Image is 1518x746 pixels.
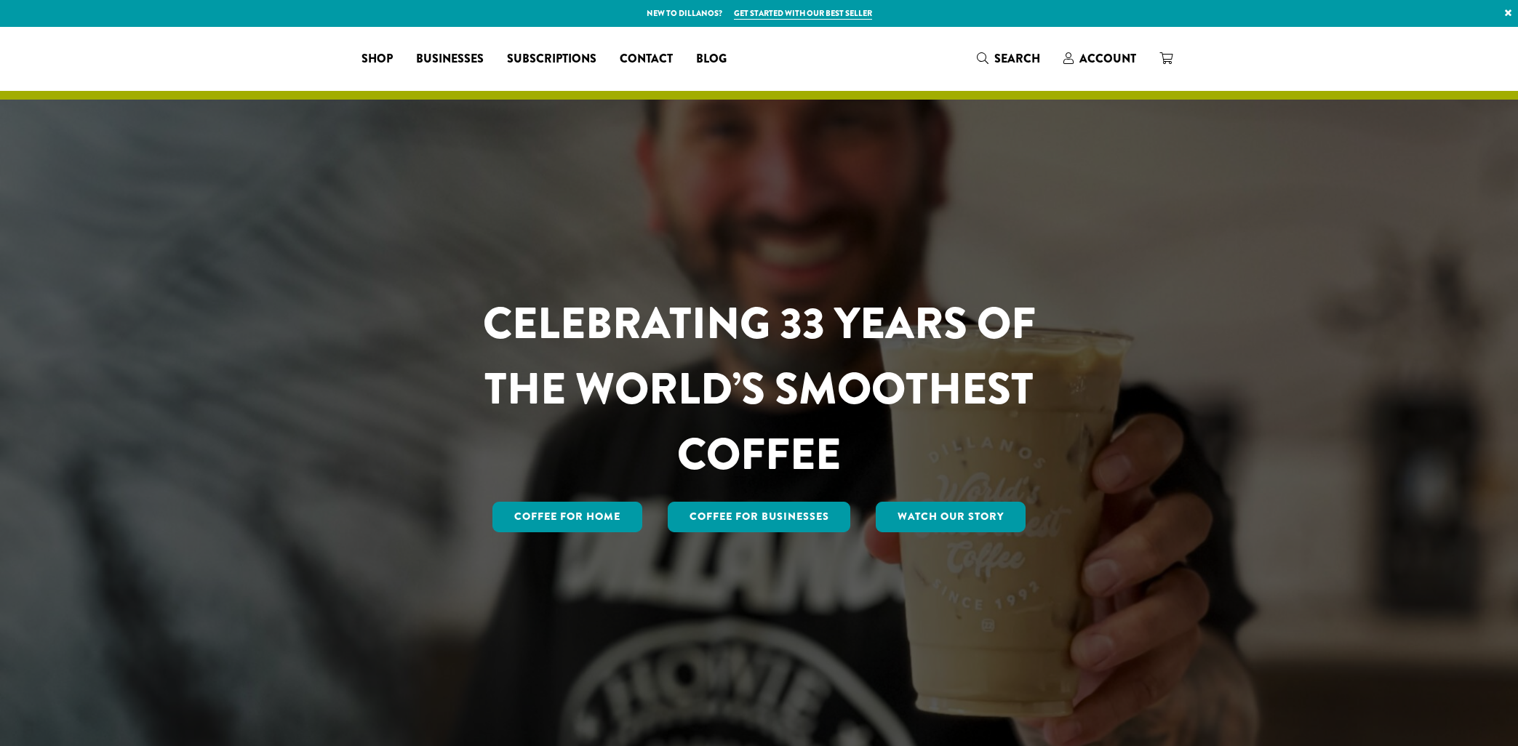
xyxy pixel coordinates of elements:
[492,502,642,532] a: Coffee for Home
[350,47,404,71] a: Shop
[361,50,393,68] span: Shop
[668,502,851,532] a: Coffee For Businesses
[440,291,1079,487] h1: CELEBRATING 33 YEARS OF THE WORLD’S SMOOTHEST COFFEE
[1079,50,1136,67] span: Account
[507,50,596,68] span: Subscriptions
[965,47,1052,71] a: Search
[416,50,484,68] span: Businesses
[876,502,1026,532] a: Watch Our Story
[734,7,872,20] a: Get started with our best seller
[994,50,1040,67] span: Search
[696,50,727,68] span: Blog
[620,50,673,68] span: Contact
